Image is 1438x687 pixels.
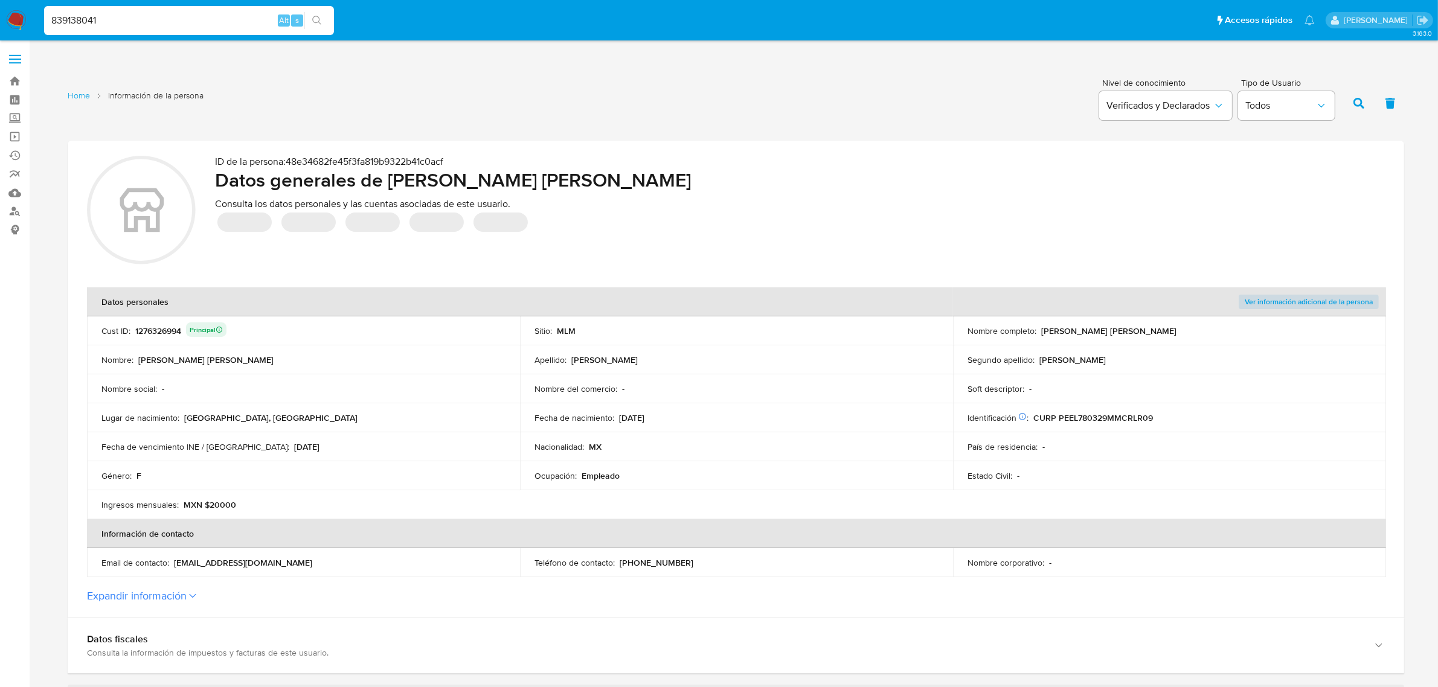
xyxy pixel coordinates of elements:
[108,90,204,101] span: Información de la persona
[44,13,334,28] input: Buscar usuario o caso...
[279,14,289,26] span: Alt
[1416,14,1429,27] a: Salir
[68,85,204,119] nav: List of pages
[1238,91,1335,120] button: Todos
[1305,15,1315,25] a: Notificaciones
[295,14,299,26] span: s
[1344,14,1412,26] p: marianathalie.grajeda@mercadolibre.com.mx
[1102,78,1231,87] span: Nivel de conocimiento
[1241,78,1338,87] span: Tipo de Usuario
[304,12,329,29] button: search-icon
[1225,14,1292,27] span: Accesos rápidos
[1106,100,1213,112] span: Verificados y Declarados
[68,90,90,101] a: Home
[1099,91,1232,120] button: Verificados y Declarados
[1245,100,1315,112] span: Todos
